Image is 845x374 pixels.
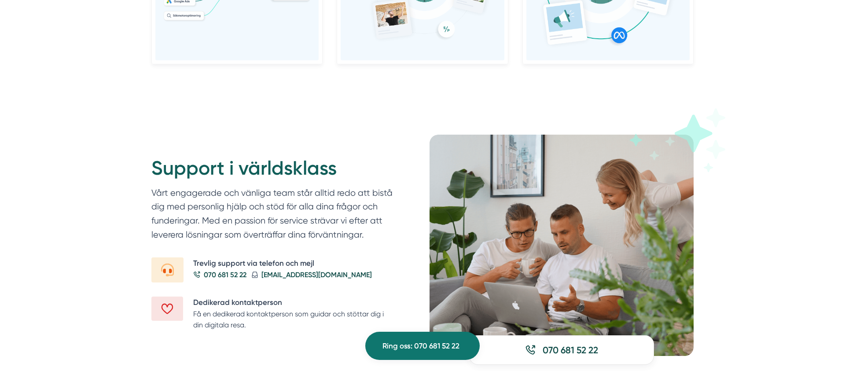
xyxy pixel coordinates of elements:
[469,335,654,365] a: 070 681 52 22
[193,297,394,308] h5: Dedikerad kontaktperson
[543,344,598,356] span: 070 681 52 22
[204,269,246,280] span: 070 681 52 22
[151,156,394,186] h2: Support i världsklass
[382,340,459,352] span: Ring oss: 070 681 52 22
[261,269,372,280] span: [EMAIL_ADDRESS][DOMAIN_NAME]
[193,308,394,331] p: Få en dedikerad kontaktperson som guidar och stöttar dig i din digitala resa.
[365,332,480,360] a: Ring oss: 070 681 52 22
[252,269,372,280] a: [EMAIL_ADDRESS][DOMAIN_NAME]
[430,135,694,356] img: Personal på Smartproduktion
[193,257,394,269] h5: Trevlig support via telefon och mejl
[151,186,394,246] p: Vårt engagerade och vänliga team står alltid redo att bistå dig med personlig hjälp och stöd för ...
[193,269,247,280] a: 070 681 52 22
